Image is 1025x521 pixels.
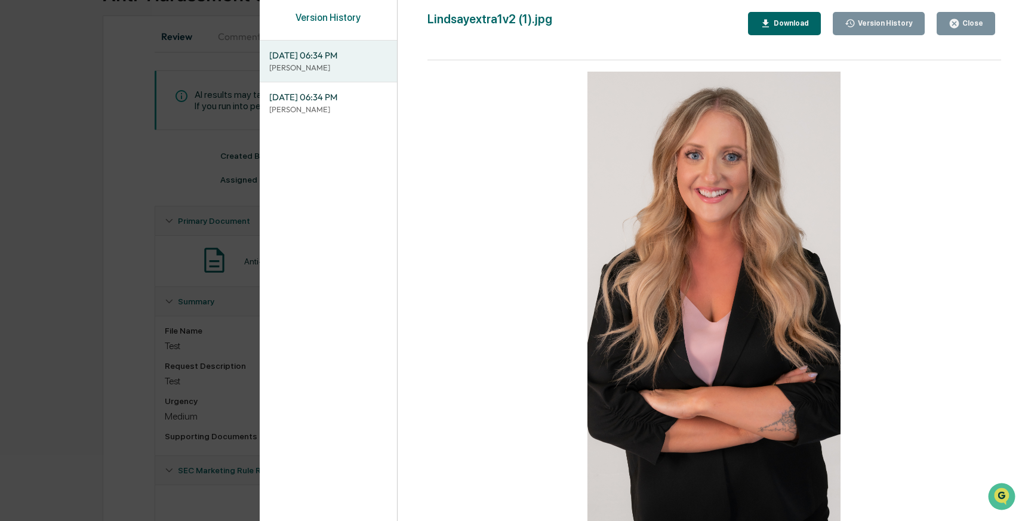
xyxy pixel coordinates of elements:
div: Version History [855,19,913,27]
div: Download [771,19,809,27]
p: How can we help? [12,25,217,44]
iframe: Open customer support [987,482,1019,514]
div: Close [960,19,983,27]
a: Powered byPylon [84,202,144,211]
a: 🗄️Attestations [82,146,153,167]
span: [DATE] 06:34 PM [269,91,387,104]
button: Close [937,12,995,35]
a: 🖐️Preclearance [7,146,82,167]
span: Attestations [99,150,148,162]
div: Lindsayextra1v2 (1).jpg [427,12,552,35]
div: 🖐️ [12,152,21,161]
button: Download [748,12,821,35]
span: Pylon [119,202,144,211]
span: [DATE] 06:34 PM [269,49,387,62]
p: [PERSON_NAME] [269,62,387,73]
button: Start new chat [203,95,217,109]
div: Start new chat [41,91,196,103]
span: Data Lookup [24,173,75,185]
p: [PERSON_NAME] [269,104,387,115]
div: 🗄️ [87,152,96,161]
div: We're available if you need us! [41,103,151,113]
div: Version History [260,12,397,35]
img: 1746055101610-c473b297-6a78-478c-a979-82029cc54cd1 [12,91,33,113]
a: 🔎Data Lookup [7,168,80,190]
span: Preclearance [24,150,77,162]
div: [DATE] 06:34 PM[PERSON_NAME] [260,82,397,124]
button: Version History [833,12,925,35]
div: [DATE] 06:34 PM[PERSON_NAME] [260,41,397,82]
div: 🔎 [12,174,21,184]
img: 9k= [587,72,841,521]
